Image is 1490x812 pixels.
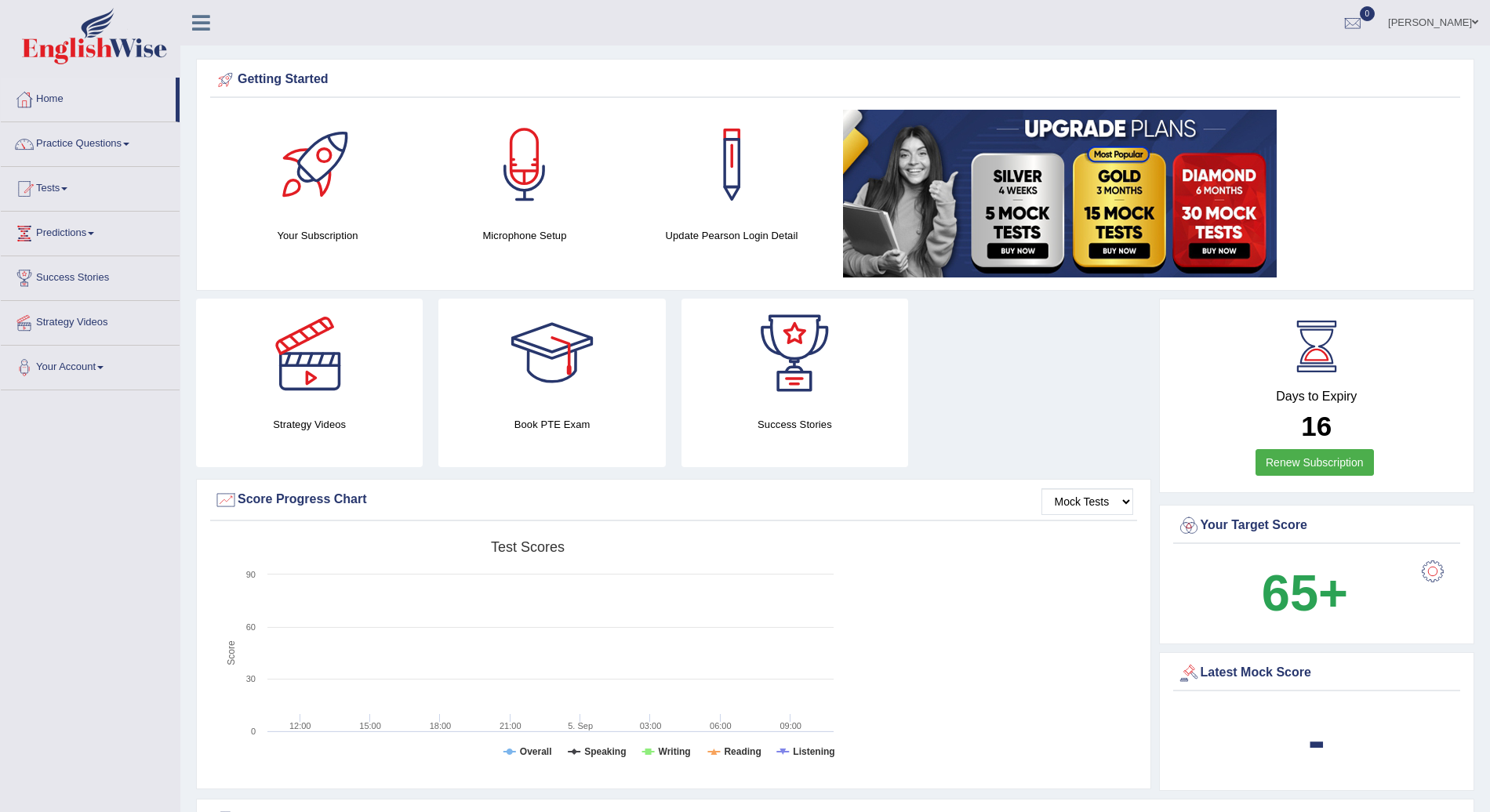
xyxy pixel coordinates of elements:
b: 65+ [1262,564,1348,622]
h4: Your Subscription [222,227,413,244]
tspan: Listening [793,746,834,757]
text: 60 [246,622,256,632]
text: 06:00 [710,721,732,730]
h4: Strategy Videos [196,416,423,433]
div: Getting Started [214,68,1456,92]
a: Your Account [1,346,180,385]
div: Score Progress Chart [214,488,1133,512]
b: 16 [1301,411,1332,441]
a: Home [1,78,176,117]
a: Tests [1,167,180,206]
b: - [1308,712,1325,769]
tspan: Score [226,640,237,665]
tspan: Writing [659,746,691,757]
tspan: Overall [520,746,552,757]
tspan: 5. Sep [568,721,593,730]
a: Success Stories [1,256,180,295]
div: Latest Mock Score [1177,662,1457,685]
h4: Update Pearson Login Detail [636,227,827,244]
h4: Microphone Setup [429,227,620,244]
text: 21:00 [500,721,521,730]
a: Strategy Videos [1,301,180,340]
span: 0 [1360,6,1376,21]
text: 18:00 [430,721,452,730]
text: 15:00 [359,721,381,730]
text: 03:00 [640,721,662,730]
div: Your Target Score [1177,514,1457,538]
text: 30 [246,674,256,683]
text: 90 [246,570,256,579]
tspan: Test scores [491,539,565,555]
tspan: Speaking [584,746,626,757]
a: Renew Subscription [1256,449,1374,476]
a: Practice Questions [1,122,180,161]
text: 12:00 [289,721,311,730]
a: Predictions [1,212,180,251]
h4: Book PTE Exam [438,416,665,433]
tspan: Reading [724,746,761,757]
text: 09:00 [780,721,801,730]
img: small5.jpg [843,110,1277,277]
h4: Days to Expiry [1177,390,1457,404]
text: 0 [251,727,256,736]
h4: Success Stories [681,416,908,433]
